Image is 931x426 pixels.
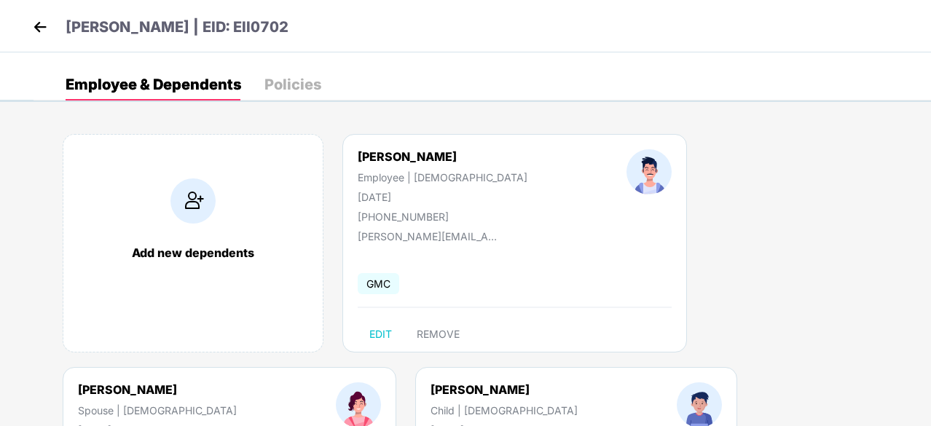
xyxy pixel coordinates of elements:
div: [PERSON_NAME] [431,382,578,397]
img: addIcon [170,178,216,224]
div: [PERSON_NAME] [78,382,237,397]
div: Add new dependents [78,245,308,260]
div: Policies [264,77,321,92]
img: profileImage [626,149,672,194]
div: Employee & Dependents [66,77,241,92]
button: REMOVE [405,323,471,346]
div: [DATE] [358,191,527,203]
span: GMC [358,273,399,294]
div: [PERSON_NAME][EMAIL_ADDRESS][DOMAIN_NAME] [358,230,503,242]
span: EDIT [369,328,392,340]
span: REMOVE [417,328,460,340]
div: Employee | [DEMOGRAPHIC_DATA] [358,171,527,184]
div: [PHONE_NUMBER] [358,210,527,223]
div: Child | [DEMOGRAPHIC_DATA] [431,404,578,417]
p: [PERSON_NAME] | EID: Ell0702 [66,16,288,39]
div: Spouse | [DEMOGRAPHIC_DATA] [78,404,237,417]
div: [PERSON_NAME] [358,149,527,164]
button: EDIT [358,323,404,346]
img: back [29,16,51,38]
